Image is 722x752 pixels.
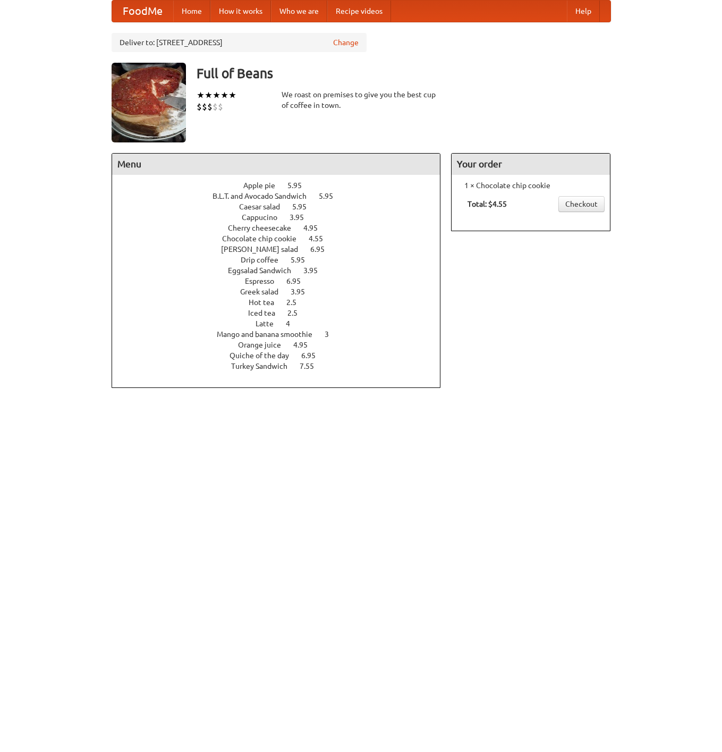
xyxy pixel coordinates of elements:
[112,1,173,22] a: FoodMe
[239,202,326,211] a: Caesar salad 5.95
[452,154,610,175] h4: Your order
[303,224,328,232] span: 4.95
[327,1,391,22] a: Recipe videos
[282,89,441,111] div: We roast on premises to give you the best cup of coffee in town.
[238,341,327,349] a: Orange juice 4.95
[291,256,316,264] span: 5.95
[287,309,308,317] span: 2.5
[243,181,286,190] span: Apple pie
[221,245,309,254] span: [PERSON_NAME] salad
[217,330,323,339] span: Mango and banana smoothie
[217,330,349,339] a: Mango and banana smoothie 3
[241,256,325,264] a: Drip coffee 5.95
[222,234,307,243] span: Chocolate chip cookie
[228,224,302,232] span: Cherry cheesecake
[210,1,271,22] a: How it works
[238,341,292,349] span: Orange juice
[240,288,325,296] a: Greek salad 3.95
[248,309,286,317] span: Iced tea
[228,224,337,232] a: Cherry cheesecake 4.95
[213,192,317,200] span: B.L.T. and Avocado Sandwich
[197,101,202,113] li: $
[241,256,289,264] span: Drip coffee
[300,362,325,370] span: 7.55
[286,319,301,328] span: 4
[231,362,334,370] a: Turkey Sandwich 7.55
[243,181,321,190] a: Apple pie 5.95
[256,319,310,328] a: Latte 4
[245,277,285,285] span: Espresso
[230,351,335,360] a: Quiche of the day 6.95
[197,63,611,84] h3: Full of Beans
[197,89,205,101] li: ★
[231,362,298,370] span: Turkey Sandwich
[112,63,186,142] img: angular.jpg
[287,181,312,190] span: 5.95
[249,298,316,307] a: Hot tea 2.5
[310,245,335,254] span: 6.95
[221,245,344,254] a: [PERSON_NAME] salad 6.95
[202,101,207,113] li: $
[301,351,326,360] span: 6.95
[205,89,213,101] li: ★
[303,266,328,275] span: 3.95
[457,180,605,191] li: 1 × Chocolate chip cookie
[213,192,353,200] a: B.L.T. and Avocado Sandwich 5.95
[112,154,440,175] h4: Menu
[222,234,343,243] a: Chocolate chip cookie 4.55
[271,1,327,22] a: Who we are
[173,1,210,22] a: Home
[293,341,318,349] span: 4.95
[567,1,600,22] a: Help
[213,89,220,101] li: ★
[207,101,213,113] li: $
[248,309,317,317] a: Iced tea 2.5
[286,277,311,285] span: 6.95
[286,298,307,307] span: 2.5
[290,213,315,222] span: 3.95
[309,234,334,243] span: 4.55
[333,37,359,48] a: Change
[240,288,289,296] span: Greek salad
[220,89,228,101] li: ★
[245,277,320,285] a: Espresso 6.95
[319,192,344,200] span: 5.95
[292,202,317,211] span: 5.95
[242,213,324,222] a: Cappucino 3.95
[112,33,367,52] div: Deliver to: [STREET_ADDRESS]
[228,266,337,275] a: Eggsalad Sandwich 3.95
[249,298,285,307] span: Hot tea
[218,101,223,113] li: $
[228,89,236,101] li: ★
[291,288,316,296] span: 3.95
[325,330,339,339] span: 3
[468,200,507,208] b: Total: $4.55
[558,196,605,212] a: Checkout
[228,266,302,275] span: Eggsalad Sandwich
[230,351,300,360] span: Quiche of the day
[213,101,218,113] li: $
[256,319,284,328] span: Latte
[242,213,288,222] span: Cappucino
[239,202,291,211] span: Caesar salad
